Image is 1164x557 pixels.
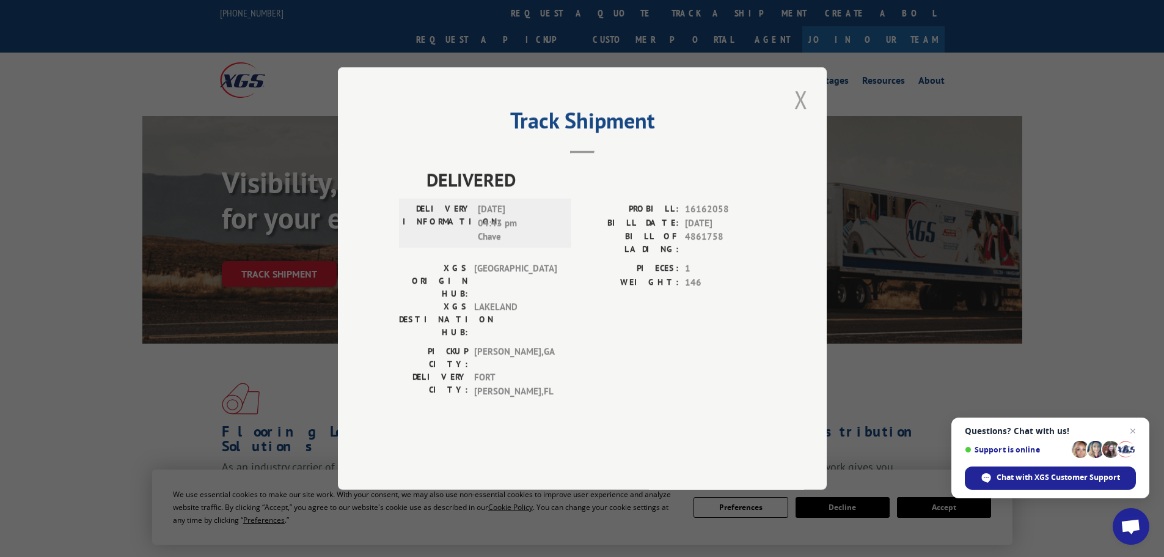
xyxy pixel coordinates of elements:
[685,230,766,256] span: 4861758
[685,202,766,216] span: 16162058
[791,83,811,116] button: Close modal
[474,371,557,398] span: FORT [PERSON_NAME] , FL
[1113,508,1149,545] a: Open chat
[403,202,472,244] label: DELIVERY INFORMATION:
[399,371,468,398] label: DELIVERY CITY:
[685,276,766,290] span: 146
[474,300,557,339] span: LAKELAND
[582,216,679,231] label: BILL DATE:
[474,262,557,300] span: [GEOGRAPHIC_DATA]
[965,426,1136,436] span: Questions? Chat with us!
[685,216,766,231] span: [DATE]
[582,230,679,256] label: BILL OF LADING:
[399,300,468,339] label: XGS DESTINATION HUB:
[399,345,468,371] label: PICKUP CITY:
[997,472,1120,483] span: Chat with XGS Customer Support
[685,262,766,276] span: 1
[582,276,679,290] label: WEIGHT:
[582,202,679,216] label: PROBILL:
[582,262,679,276] label: PIECES:
[478,202,560,244] span: [DATE] 04:43 pm Chave
[399,112,766,135] h2: Track Shipment
[965,467,1136,490] span: Chat with XGS Customer Support
[474,345,557,371] span: [PERSON_NAME] , GA
[426,166,766,193] span: DELIVERED
[965,445,1067,454] span: Support is online
[399,262,468,300] label: XGS ORIGIN HUB:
